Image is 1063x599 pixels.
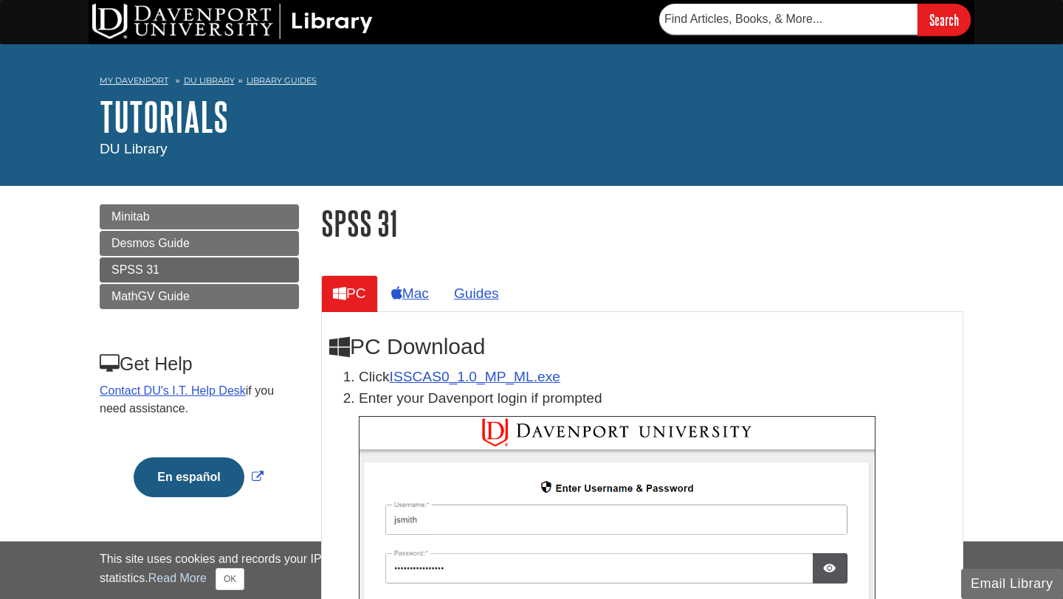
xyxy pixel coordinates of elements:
p: if you need assistance. [100,382,297,418]
h3: Get Help [100,353,297,375]
a: Contact DU's I.T. Help Desk [100,384,246,397]
button: Close [216,568,244,590]
span: MathGV Guide [111,290,190,302]
form: Searches DU Library's articles, books, and more [659,4,971,35]
img: DU Library [92,4,373,39]
a: Download opens in new window [390,369,560,384]
a: SPSS 31 [100,257,299,283]
h1: SPSS 31 [321,204,963,242]
a: Desmos Guide [100,231,299,256]
button: En español [134,457,244,497]
span: SPSS 31 [111,263,159,276]
a: Read More [148,572,207,584]
h2: PC Download [329,334,955,359]
a: Guides [442,275,511,311]
a: Link opens in new window [130,471,266,483]
a: DU Library [184,75,235,86]
input: Search [918,4,971,35]
span: Desmos Guide [111,237,190,249]
div: Guide Page Menu [100,204,299,522]
a: Library Guides [247,75,317,86]
span: Minitab [111,210,150,223]
a: Tutorials [100,94,228,139]
nav: breadcrumb [100,71,963,94]
a: PC [321,275,378,311]
a: My Davenport [100,75,168,87]
div: This site uses cookies and records your IP address for usage statistics. Additionally, we use Goo... [100,550,963,590]
button: Email Library [961,569,1063,599]
li: Click [359,367,955,388]
input: Find Articles, Books, & More... [659,4,918,35]
span: DU Library [100,141,168,156]
p: Enter your Davenport login if prompted [359,388,955,409]
a: Minitab [100,204,299,229]
a: Mac [379,275,441,311]
a: MathGV Guide [100,284,299,309]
